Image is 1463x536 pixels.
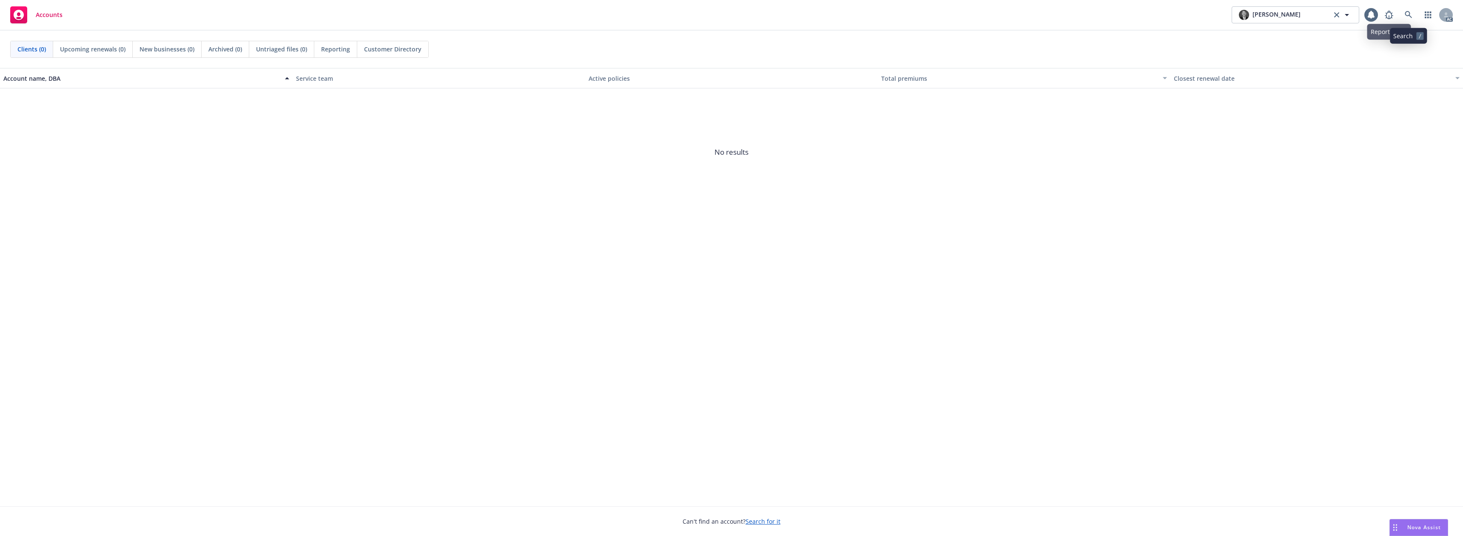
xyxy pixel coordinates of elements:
[256,45,307,54] span: Untriaged files (0)
[1407,524,1441,531] span: Nova Assist
[881,74,1158,83] div: Total premiums
[585,68,878,88] button: Active policies
[17,45,46,54] span: Clients (0)
[1390,519,1400,536] div: Drag to move
[139,45,194,54] span: New businesses (0)
[878,68,1170,88] button: Total premiums
[746,517,780,525] a: Search for it
[3,74,280,83] div: Account name, DBA
[1380,6,1398,23] a: Report a Bug
[364,45,421,54] span: Customer Directory
[296,74,582,83] div: Service team
[683,517,780,526] span: Can't find an account?
[293,68,585,88] button: Service team
[1174,74,1450,83] div: Closest renewal date
[60,45,125,54] span: Upcoming renewals (0)
[7,3,66,27] a: Accounts
[1389,519,1448,536] button: Nova Assist
[36,11,63,18] span: Accounts
[1170,68,1463,88] button: Closest renewal date
[1232,6,1359,23] button: photo[PERSON_NAME]clear selection
[208,45,242,54] span: Archived (0)
[321,45,350,54] span: Reporting
[1332,10,1342,20] a: clear selection
[1239,10,1249,20] img: photo
[1420,6,1437,23] a: Switch app
[1252,10,1301,20] span: [PERSON_NAME]
[589,74,874,83] div: Active policies
[1400,6,1417,23] a: Search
